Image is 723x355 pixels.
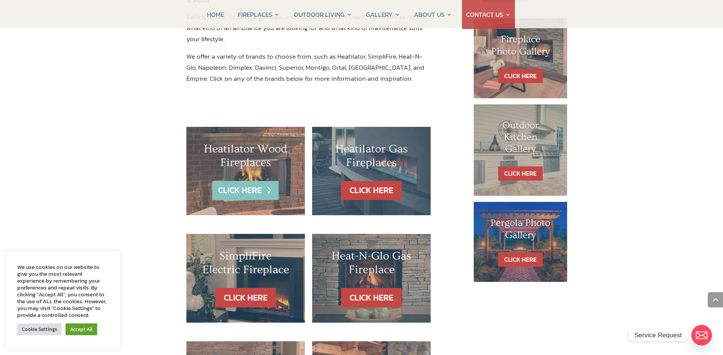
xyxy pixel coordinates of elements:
[66,323,97,335] a: Accept All
[498,69,543,83] a: CLICK HERE
[327,142,415,173] h2: Heatilator Gas Fireplaces
[215,288,276,307] a: CLICK HERE
[186,11,431,51] p: Each type has its own advantages and disadvantages. It’s really up to you as far as what kind of ...
[341,181,402,200] a: CLICK HERE
[186,51,431,91] p: We offer a variety of brands to choose from, such as Heatilator, SimpliFire, Heat-N-Glo, Napoleon...
[498,166,543,181] a: CLICK HERE
[17,264,109,318] div: We use cookies on our website to give you the most relevant experience by remembering your prefer...
[327,249,415,280] h2: Heat-N-Glo Gas Fireplace
[498,253,543,267] a: CLICK HERE
[17,323,62,335] a: Cookie Settings
[202,142,290,173] h2: Heatilator Wood Fireplaces
[691,325,712,345] a: Email
[489,217,552,245] h1: Pergola Photo Gallery
[212,181,279,200] a: CLICK HERE
[202,249,290,280] h2: SimpliFire Electric Fireplace
[341,288,402,307] a: CLICK HERE
[489,34,552,61] h1: Fireplace Photo Gallery
[489,120,552,159] h1: Outdoor Kitchen Gallery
